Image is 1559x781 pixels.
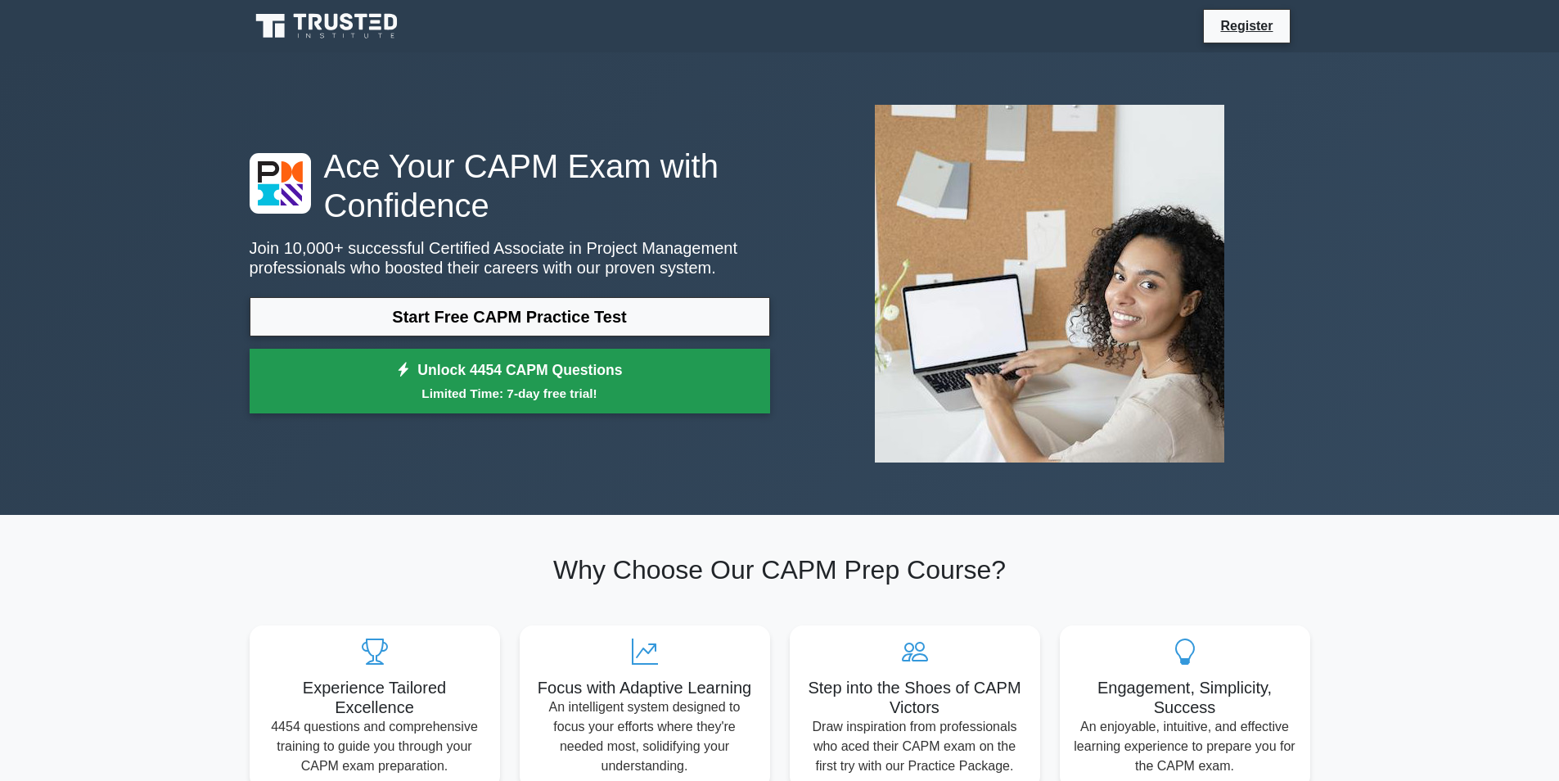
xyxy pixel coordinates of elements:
p: An intelligent system designed to focus your efforts where they're needed most, solidifying your ... [533,697,757,776]
h5: Engagement, Simplicity, Success [1073,678,1297,717]
p: 4454 questions and comprehensive training to guide you through your CAPM exam preparation. [263,717,487,776]
h1: Ace Your CAPM Exam with Confidence [250,147,770,225]
p: An enjoyable, intuitive, and effective learning experience to prepare you for the CAPM exam. [1073,717,1297,776]
h5: Experience Tailored Excellence [263,678,487,717]
a: Start Free CAPM Practice Test [250,297,770,336]
h2: Why Choose Our CAPM Prep Course? [250,554,1310,585]
p: Join 10,000+ successful Certified Associate in Project Management professionals who boosted their... [250,238,770,278]
h5: Focus with Adaptive Learning [533,678,757,697]
small: Limited Time: 7-day free trial! [270,384,750,403]
a: Register [1210,16,1282,36]
a: Unlock 4454 CAPM QuestionsLimited Time: 7-day free trial! [250,349,770,414]
p: Draw inspiration from professionals who aced their CAPM exam on the first try with our Practice P... [803,717,1027,776]
h5: Step into the Shoes of CAPM Victors [803,678,1027,717]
